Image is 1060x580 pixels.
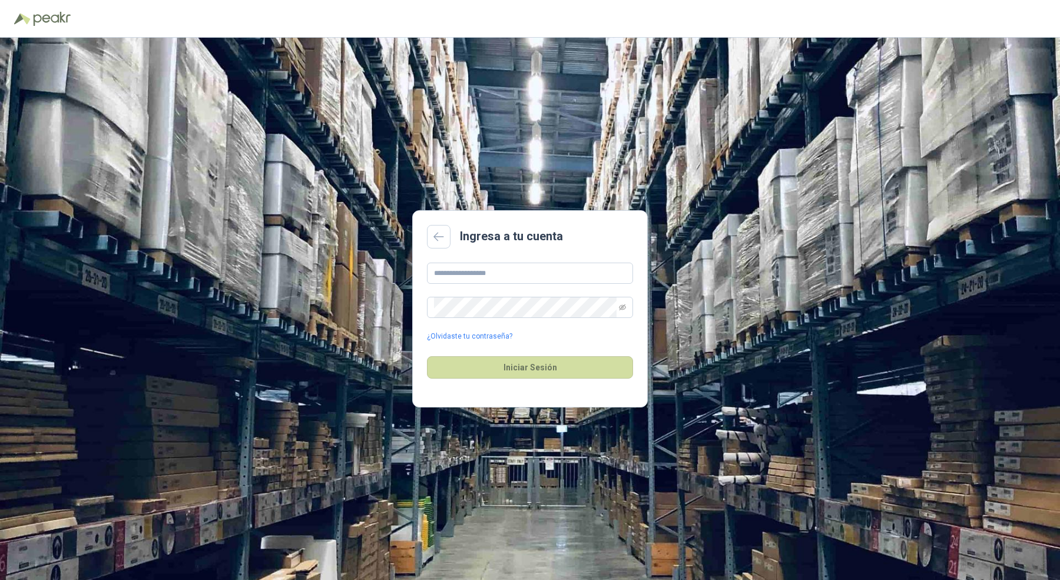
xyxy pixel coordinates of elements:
[427,331,512,342] a: ¿Olvidaste tu contraseña?
[619,304,626,311] span: eye-invisible
[14,13,31,25] img: Logo
[33,12,71,26] img: Peakr
[427,356,633,379] button: Iniciar Sesión
[460,227,563,246] h2: Ingresa a tu cuenta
